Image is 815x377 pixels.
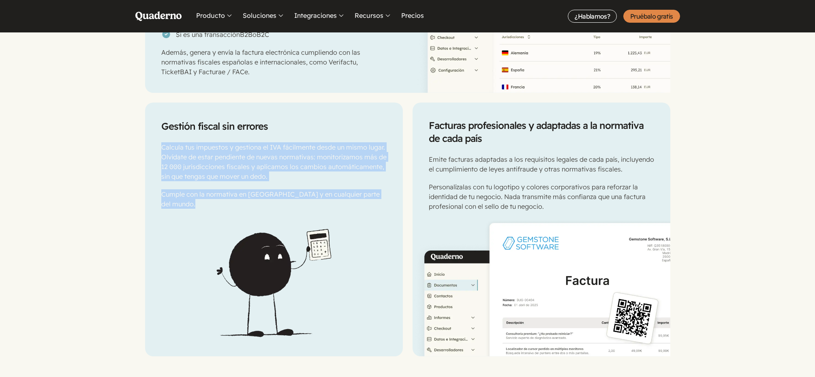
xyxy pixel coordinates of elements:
[145,211,403,356] img: Qoodle con una calculadora en su mano
[161,189,387,209] p: Cumple con la normativa en [GEOGRAPHIC_DATA] y en cualquier parte del mundo.
[161,120,387,133] h2: Gestión fiscal sin errores
[161,30,383,39] li: Si es una transacción o
[240,30,252,39] abbr: Business-to-Business
[568,10,617,23] a: ¿Hablamos?
[161,142,387,181] p: Calcula tus impuestos y gestiona el IVA fácilmente desde un mismo lugar. Olvídate de estar pendie...
[429,154,654,174] p: Emite facturas adaptadas a los requisitos legales de cada país, incluyendo el cumplimiento de ley...
[161,47,383,77] p: Además, genera y envía la factura electrónica cumpliendo con las normativas fiscales españolas e ...
[429,182,654,211] p: Personalízalas con tu logotipo y colores corporativos para reforzar la identidad de tu negocio. N...
[413,211,670,356] img: Ejemplo de una factura en Quaderno
[429,119,654,145] h2: Facturas profesionales y adaptadas a la normativa de cada país
[623,10,680,23] a: Pruébalo gratis
[257,30,269,39] abbr: Business-to-Consumer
